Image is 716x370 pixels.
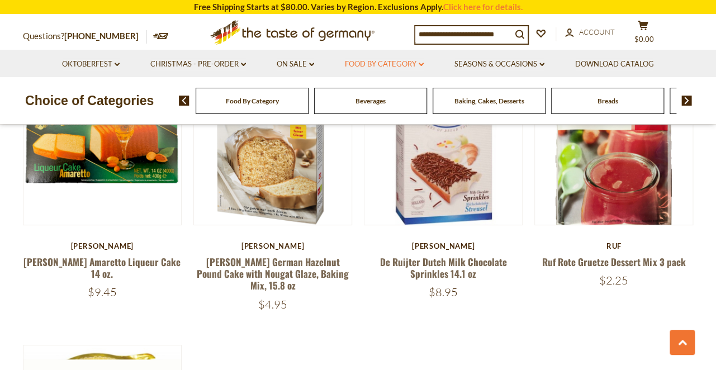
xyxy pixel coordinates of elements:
img: Ruf Rote Gruetze Dessert Mix 3 pack [535,67,693,225]
a: Oktoberfest [62,58,120,70]
span: $9.45 [88,285,117,299]
a: Account [565,26,615,39]
a: Food By Category [345,58,424,70]
div: [PERSON_NAME] [193,241,353,250]
div: [PERSON_NAME] [23,241,182,250]
img: De Ruijter Dutch Milk Chocolate Sprinkles 14.1 oz [364,67,523,225]
span: $8.95 [429,285,458,299]
span: $4.95 [258,297,287,311]
a: De Ruijter Dutch Milk Chocolate Sprinkles 14.1 oz [380,255,507,281]
a: Seasons & Occasions [454,58,544,70]
a: Baking, Cakes, Desserts [454,97,524,105]
a: Download Catalog [575,58,653,70]
img: previous arrow [179,96,189,106]
a: On Sale [277,58,314,70]
a: Click here for details. [443,2,523,12]
a: Christmas - PRE-ORDER [150,58,246,70]
a: [PHONE_NUMBER] [64,31,139,41]
a: Beverages [355,97,386,105]
a: [PERSON_NAME] German Hazelnut Pound Cake with Nougat Glaze, Baking Mix, 15.8 oz [197,255,349,293]
p: Questions? [23,29,147,44]
a: [PERSON_NAME] Amaretto Liqueur Cake 14 oz. [23,255,181,281]
img: Schluender Amaretto Liqueur Cake 14 oz. [23,67,182,225]
span: $2.25 [599,273,628,287]
div: [PERSON_NAME] [364,241,523,250]
img: next arrow [681,96,692,106]
a: Breads [598,97,618,105]
div: Ruf [534,241,694,250]
img: Kathi German Hazelnut Pound Cake with Nougat Glaze, Baking Mix, 15.8 oz [194,67,352,225]
a: Ruf Rote Gruetze Dessert Mix 3 pack [542,255,685,269]
a: Food By Category [226,97,279,105]
button: $0.00 [627,20,660,48]
span: Account [579,27,615,36]
span: $0.00 [634,35,654,44]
